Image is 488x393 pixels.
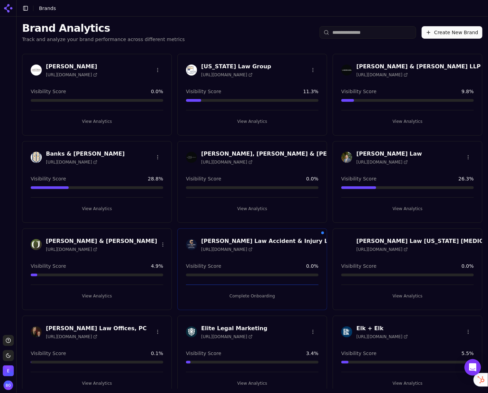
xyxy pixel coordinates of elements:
[186,378,319,389] button: View Analytics
[186,203,319,214] button: View Analytics
[186,65,197,76] img: Arizona Law Group
[31,175,66,182] span: Visibility Score
[186,175,221,182] span: Visibility Score
[186,116,319,127] button: View Analytics
[46,334,97,340] span: [URL][DOMAIN_NAME]
[3,381,13,390] img: Brian Gomez
[201,237,350,245] h3: [PERSON_NAME] Law Accident & Injury Lawyers
[31,378,163,389] button: View Analytics
[3,365,14,376] img: Elite Legal Marketing
[186,291,319,302] button: Complete Onboarding
[186,88,221,95] span: Visibility Score
[461,263,474,269] span: 0.0 %
[201,334,253,340] span: [URL][DOMAIN_NAME]
[31,152,42,163] img: Banks & Brower
[306,263,319,269] span: 0.0 %
[306,350,319,357] span: 3.4 %
[46,159,97,165] span: [URL][DOMAIN_NAME]
[151,88,163,95] span: 0.0 %
[201,72,253,78] span: [URL][DOMAIN_NAME]
[151,350,163,357] span: 0.1 %
[306,175,319,182] span: 0.0 %
[459,175,474,182] span: 26.3 %
[341,175,377,182] span: Visibility Score
[186,152,197,163] img: Bishop, Del Vecchio & Beeks Law Office
[201,159,253,165] span: [URL][DOMAIN_NAME]
[357,62,481,71] h3: [PERSON_NAME] & [PERSON_NAME] LLP
[465,359,481,376] div: Open Intercom Messenger
[201,62,271,71] h3: [US_STATE] Law Group
[341,152,352,163] img: Cannon Law
[186,263,221,269] span: Visibility Score
[357,150,422,158] h3: [PERSON_NAME] Law
[303,88,319,95] span: 11.3 %
[201,324,267,333] h3: Elite Legal Marketing
[31,116,163,127] button: View Analytics
[39,5,56,12] nav: breadcrumb
[148,175,163,182] span: 28.8 %
[341,378,474,389] button: View Analytics
[201,150,402,158] h3: [PERSON_NAME], [PERSON_NAME] & [PERSON_NAME] Law Office
[186,350,221,357] span: Visibility Score
[341,203,474,214] button: View Analytics
[31,326,42,337] img: Crossman Law Offices, PC
[357,324,408,333] h3: Elk + Elk
[31,291,163,302] button: View Analytics
[31,350,66,357] span: Visibility Score
[31,239,42,250] img: Cohen & Jaffe
[341,239,352,250] img: Colburn Law Washington Dog Bite
[461,88,474,95] span: 9.8 %
[151,263,163,269] span: 4.9 %
[22,36,185,43] p: Track and analyze your brand performance across different metrics
[357,159,408,165] span: [URL][DOMAIN_NAME]
[201,247,253,252] span: [URL][DOMAIN_NAME]
[31,88,66,95] span: Visibility Score
[341,65,352,76] img: Armstrong Lee & Baker LLP
[46,324,147,333] h3: [PERSON_NAME] Law Offices, PC
[422,26,482,39] button: Create New Brand
[186,326,197,337] img: Elite Legal Marketing
[46,247,97,252] span: [URL][DOMAIN_NAME]
[186,239,197,250] img: Colburn Law Accident & Injury Lawyers
[341,291,474,302] button: View Analytics
[22,22,185,35] h1: Brand Analytics
[46,150,125,158] h3: Banks & [PERSON_NAME]
[341,263,377,269] span: Visibility Score
[46,237,157,245] h3: [PERSON_NAME] & [PERSON_NAME]
[46,72,97,78] span: [URL][DOMAIN_NAME]
[31,263,66,269] span: Visibility Score
[3,381,13,390] button: Open user button
[341,350,377,357] span: Visibility Score
[461,350,474,357] span: 5.5 %
[31,203,163,214] button: View Analytics
[3,365,14,376] button: Open organization switcher
[357,72,408,78] span: [URL][DOMAIN_NAME]
[341,116,474,127] button: View Analytics
[341,326,352,337] img: Elk + Elk
[357,334,408,340] span: [URL][DOMAIN_NAME]
[341,88,377,95] span: Visibility Score
[46,62,97,71] h3: [PERSON_NAME]
[39,6,56,11] span: Brands
[31,65,42,76] img: Aaron Herbert
[357,247,408,252] span: [URL][DOMAIN_NAME]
